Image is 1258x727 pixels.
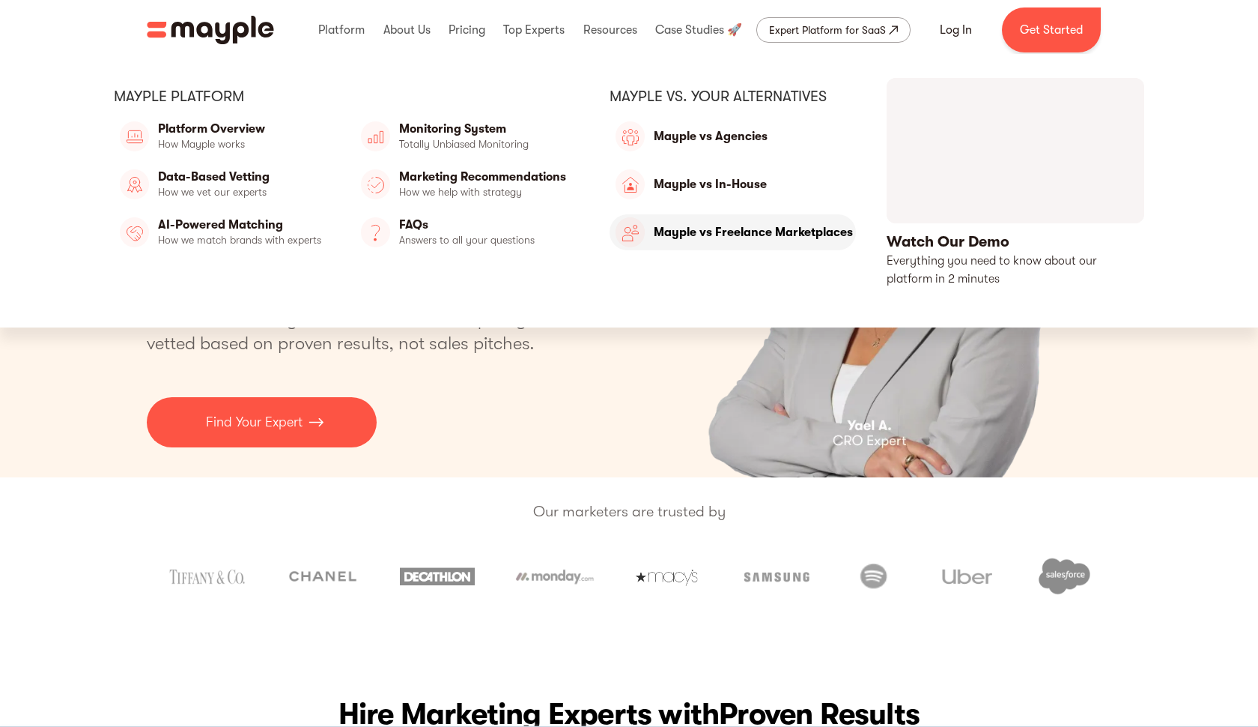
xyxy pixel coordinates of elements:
iframe: Chat Widget [988,553,1258,727]
a: home [147,16,274,44]
div: Resources [580,6,641,54]
a: Log In [922,12,990,48]
div: Mayple vs. Your Alternatives [610,87,856,106]
div: Mayple platform [114,87,578,106]
a: Expert Platform for SaaS [756,17,911,43]
div: Top Experts [499,6,568,54]
div: Expert Platform for SaaS [769,21,886,39]
a: Find Your Expert [147,397,377,447]
div: Platform [314,6,368,54]
p: The best marketing freelancers and boutique agencies, vetted based on proven results, not sales p... [147,307,598,355]
a: Get Started [1002,7,1101,52]
a: open lightbox [887,78,1144,289]
div: About Us [380,6,434,54]
div: Pricing [445,6,489,54]
img: Mayple logo [147,16,274,44]
p: Find Your Expert [206,412,303,432]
